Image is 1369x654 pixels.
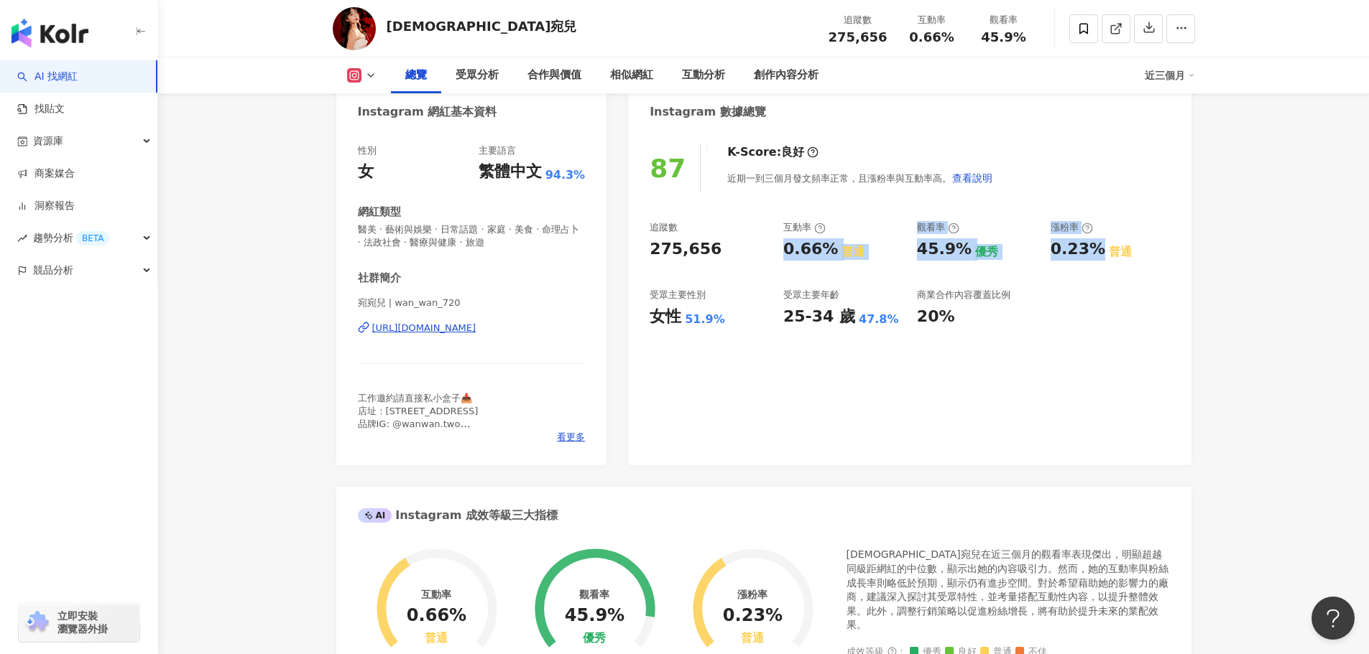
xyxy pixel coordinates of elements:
[405,67,427,84] div: 總覽
[407,606,466,626] div: 0.66%
[783,238,838,261] div: 0.66%
[917,221,959,234] div: 觀看率
[17,233,27,243] span: rise
[33,254,73,286] span: 競品分析
[358,271,401,286] div: 社群簡介
[1145,64,1195,87] div: 近三個月
[829,29,888,45] span: 275,656
[372,322,476,335] div: [URL][DOMAIN_NAME]
[33,125,63,157] span: 資源庫
[11,19,88,47] img: logo
[783,289,839,302] div: 受眾主要年齡
[358,205,401,220] div: 網紅類型
[610,67,653,84] div: 相似網紅
[76,231,109,246] div: BETA
[723,606,783,626] div: 0.23%
[33,222,109,254] span: 趨勢分析
[783,306,855,328] div: 25-34 歲
[727,164,993,192] div: 近期一到三個月發文頻率正常，且漲粉率與互動率高。
[650,306,681,328] div: 女性
[333,7,376,50] img: KOL Avatar
[19,603,139,642] a: chrome extension立即安裝 瀏覽器外掛
[783,221,826,234] div: 互動率
[358,322,586,335] a: [URL][DOMAIN_NAME]
[358,393,501,456] span: 工作邀約請直接私小盒子📥 店址：[STREET_ADDRESS] 品牌IG: @wanwan.two 女粉IG: @wan_wan720 商品問題請line 我ID:@wanwan2
[545,167,586,183] span: 94.3%
[23,611,51,634] img: chrome extension
[17,102,65,116] a: 找貼文
[425,632,448,645] div: 普通
[727,144,819,160] div: K-Score :
[917,289,1010,302] div: 商業合作內容覆蓋比例
[754,67,819,84] div: 創作內容分析
[358,296,586,309] span: 宛宛兒 | wan_wan_720
[17,199,75,213] a: 洞察報告
[1051,238,1105,261] div: 0.23%
[650,221,678,234] div: 追蹤數
[975,244,998,260] div: 優秀
[358,508,558,523] div: Instagram 成效等級三大指標
[842,244,865,260] div: 普通
[358,161,374,183] div: 女
[387,17,577,35] div: [DEMOGRAPHIC_DATA]宛兒
[917,238,972,261] div: 45.9%
[650,104,766,120] div: Instagram 數據總覽
[17,70,78,84] a: searchAI 找網紅
[358,144,377,157] div: 性別
[1051,221,1093,234] div: 漲粉率
[952,172,992,184] span: 查看說明
[859,312,899,327] div: 47.8%
[1109,244,1132,260] div: 普通
[829,13,888,27] div: 追蹤數
[682,67,725,84] div: 互動分析
[583,632,606,645] div: 優秀
[650,289,706,302] div: 受眾主要性別
[847,548,1170,632] div: [DEMOGRAPHIC_DATA]宛兒在近三個月的觀看率表現傑出，明顯超越同級距網紅的中位數，顯示出她的內容吸引力。然而，她的互動率與粉絲成長率則略低於預期，顯示仍有進步空間。對於希望藉助她的...
[479,161,542,183] div: 繁體中文
[781,144,804,160] div: 良好
[456,67,499,84] div: 受眾分析
[527,67,581,84] div: 合作與價值
[741,632,764,645] div: 普通
[57,609,108,635] span: 立即安裝 瀏覽器外掛
[358,508,392,523] div: AI
[358,104,497,120] div: Instagram 網紅基本資料
[909,30,954,45] span: 0.66%
[737,589,768,600] div: 漲粉率
[565,606,624,626] div: 45.9%
[650,154,686,183] div: 87
[358,223,586,249] span: 醫美 · 藝術與娛樂 · 日常話題 · 家庭 · 美食 · 命理占卜 · 法政社會 · 醫療與健康 · 旅遊
[685,312,725,327] div: 51.9%
[951,164,993,192] button: 查看說明
[421,589,451,600] div: 互動率
[1312,597,1355,640] iframe: Help Scout Beacon - Open
[557,431,585,444] span: 看更多
[977,13,1031,27] div: 觀看率
[17,167,75,181] a: 商案媒合
[905,13,959,27] div: 互動率
[579,589,609,600] div: 觀看率
[650,238,722,261] div: 275,656
[981,30,1025,45] span: 45.9%
[479,144,516,157] div: 主要語言
[917,306,955,328] div: 20%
